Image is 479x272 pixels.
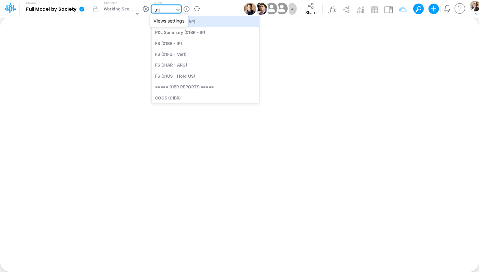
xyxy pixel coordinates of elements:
span: Share [305,10,316,15]
label: View [154,0,162,5]
span: + 45 [289,7,296,11]
div: Cons. FS (BR GAAP) [152,16,259,27]
div: FS (01US - Hold US) [152,70,259,81]
label: Model [26,1,36,5]
div: FS (01BR - IP) [152,38,259,49]
img: User Image Icon [244,3,256,15]
img: User Image Icon [264,1,279,16]
div: P&L Summary (01BR - IP) [152,27,259,38]
div: FS (01AR - ARG) [152,60,259,70]
button: Share [300,1,322,17]
img: User Image Icon [255,3,267,15]
div: FS (01FG - Vert) [152,49,259,59]
div: COGS (01BR) [152,92,259,103]
img: User Image Icon [274,1,289,16]
label: Scenario [104,0,117,5]
b: Full Model by Society [26,7,77,12]
div: Views settings [150,14,188,27]
a: Notifications [443,5,451,12]
div: ===== 01BR REPORTS ===== [152,82,259,92]
div: Working Scenario [104,6,134,13]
